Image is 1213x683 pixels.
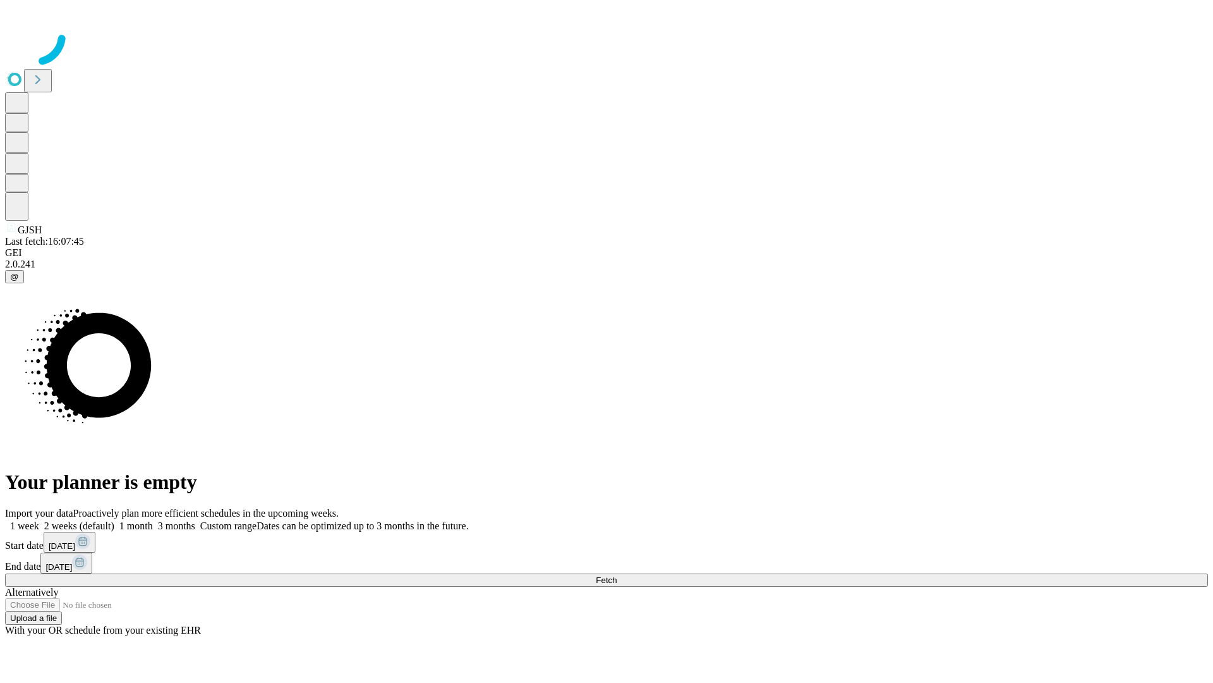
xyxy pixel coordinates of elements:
[5,612,62,625] button: Upload a file
[5,532,1208,553] div: Start date
[596,575,617,585] span: Fetch
[5,236,84,247] span: Last fetch: 16:07:45
[49,541,75,551] span: [DATE]
[158,520,195,531] span: 3 months
[18,225,42,235] span: GJSH
[200,520,256,531] span: Custom range
[119,520,153,531] span: 1 month
[5,270,24,283] button: @
[5,247,1208,259] div: GEI
[5,471,1208,494] h1: Your planner is empty
[5,553,1208,574] div: End date
[5,587,58,598] span: Alternatively
[40,553,92,574] button: [DATE]
[45,562,72,572] span: [DATE]
[44,520,114,531] span: 2 weeks (default)
[256,520,468,531] span: Dates can be optimized up to 3 months in the future.
[5,508,73,519] span: Import your data
[44,532,95,553] button: [DATE]
[10,520,39,531] span: 1 week
[5,574,1208,587] button: Fetch
[5,259,1208,270] div: 2.0.241
[10,272,19,281] span: @
[73,508,339,519] span: Proactively plan more efficient schedules in the upcoming weeks.
[5,625,201,636] span: With your OR schedule from your existing EHR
